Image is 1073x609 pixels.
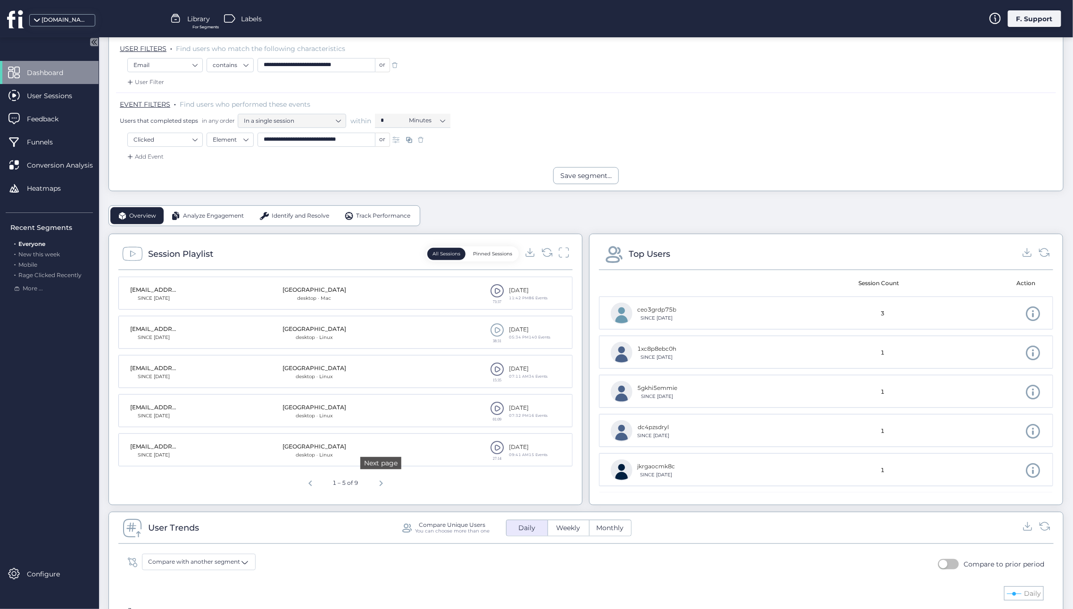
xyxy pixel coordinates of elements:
span: Conversion Analysis [27,160,107,170]
div: User Trends [148,521,199,534]
div: [DATE] [509,443,548,452]
span: Track Performance [356,211,410,220]
div: 38:31 [490,339,504,343]
div: 1 – 5 of 9 [329,475,362,491]
span: For Segments [192,24,219,30]
div: Next page [360,457,401,469]
span: . [14,238,16,247]
nz-select-item: Email [133,58,197,72]
span: . [170,42,172,52]
button: Daily [507,520,548,536]
div: 73:37 [490,300,504,304]
div: Session Playlist [148,247,213,261]
div: [EMAIL_ADDRESS][DOMAIN_NAME] [130,364,177,373]
div: 15:35 [490,378,504,382]
span: Mobile [18,261,37,268]
span: . [14,249,16,258]
div: [DATE] [509,325,550,334]
span: Feedback [27,114,73,124]
div: [DATE] [509,404,548,413]
mat-header-cell: Session Count [823,270,935,296]
div: SINCE [DATE] [637,354,676,361]
span: 3 [881,309,885,318]
span: Weekly [551,523,586,533]
button: Pinned Sessions [468,248,517,260]
div: or [375,58,390,72]
text: Daily [1024,589,1041,598]
div: desktop · Mac [283,295,346,302]
div: ceo3grdp75b [637,305,676,314]
span: . [14,270,16,279]
span: 1 [881,466,885,475]
div: SINCE [DATE] [637,314,676,322]
mat-header-cell: Action [935,270,1047,296]
span: More ... [23,284,43,293]
div: SINCE [DATE] [130,451,177,459]
div: 05:34 PMㅤ140 Events [509,334,550,340]
div: [GEOGRAPHIC_DATA] [283,286,346,295]
span: User Sessions [27,91,86,101]
div: [GEOGRAPHIC_DATA] [283,403,346,412]
div: desktop · Linux [283,451,346,459]
div: Compare Unique Users [419,522,485,528]
div: desktop · Linux [283,412,346,420]
div: You can choose more than one [415,528,490,534]
div: 27:14 [490,457,504,460]
span: Labels [241,14,262,24]
div: SINCE [DATE] [637,471,675,479]
span: . [14,259,16,268]
div: [DATE] [509,364,548,373]
div: 11:42 PMㅤ86 Events [509,295,548,301]
span: Identify and Resolve [272,211,330,220]
div: 07:11 AMㅤ34 Events [509,373,548,380]
div: Add Event [125,152,164,161]
div: User Filter [125,77,164,87]
div: 5gkhi5emmie [637,384,677,393]
div: jkrgaocmk8c [637,462,675,471]
span: Daily [513,523,541,533]
span: Overview [129,211,156,220]
button: Weekly [548,520,589,536]
div: desktop · Linux [283,373,346,381]
div: Recent Segments [10,222,93,233]
span: . [174,98,176,108]
div: [EMAIL_ADDRESS][DOMAIN_NAME] [130,442,177,451]
button: Monthly [590,520,631,536]
span: Compare with another segment [148,558,240,567]
div: SINCE [DATE] [130,334,177,341]
div: [EMAIL_ADDRESS][DOMAIN_NAME] [130,403,177,412]
div: [GEOGRAPHIC_DATA] [283,364,346,373]
div: Compare to prior period [964,559,1044,569]
div: [DATE] [509,286,548,295]
span: 1 [881,427,885,436]
span: within [350,116,371,126]
button: All Sessions [427,248,466,260]
span: Find users who match the following characteristics [176,44,345,53]
button: Previous page [301,473,320,491]
span: Analyze Engagement [183,211,244,220]
div: [DOMAIN_NAME] [42,16,89,25]
div: [EMAIL_ADDRESS][DOMAIN_NAME] [130,325,177,334]
span: 1 [881,388,885,397]
span: Rage Clicked Recently [18,271,82,279]
div: SINCE [DATE] [130,412,177,420]
div: SINCE [DATE] [637,393,677,400]
div: [EMAIL_ADDRESS][DOMAIN_NAME] [130,286,177,295]
nz-select-item: Element [213,133,248,147]
div: SINCE [DATE] [130,295,177,302]
div: [GEOGRAPHIC_DATA] [283,325,346,334]
span: Configure [27,569,74,579]
div: SINCE [DATE] [637,432,669,440]
span: Funnels [27,137,67,147]
nz-select-item: In a single session [244,114,340,128]
span: EVENT FILTERS [120,100,170,109]
span: 1 [881,348,885,357]
span: Heatmaps [27,183,75,194]
div: dc4pzsdryl [637,423,669,432]
div: F. Support [1008,10,1061,27]
nz-select-item: Clicked [133,133,197,147]
span: Find users who performed these events [180,100,310,109]
span: Library [187,14,210,24]
span: Users that completed steps [120,117,198,125]
div: or [375,133,390,147]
